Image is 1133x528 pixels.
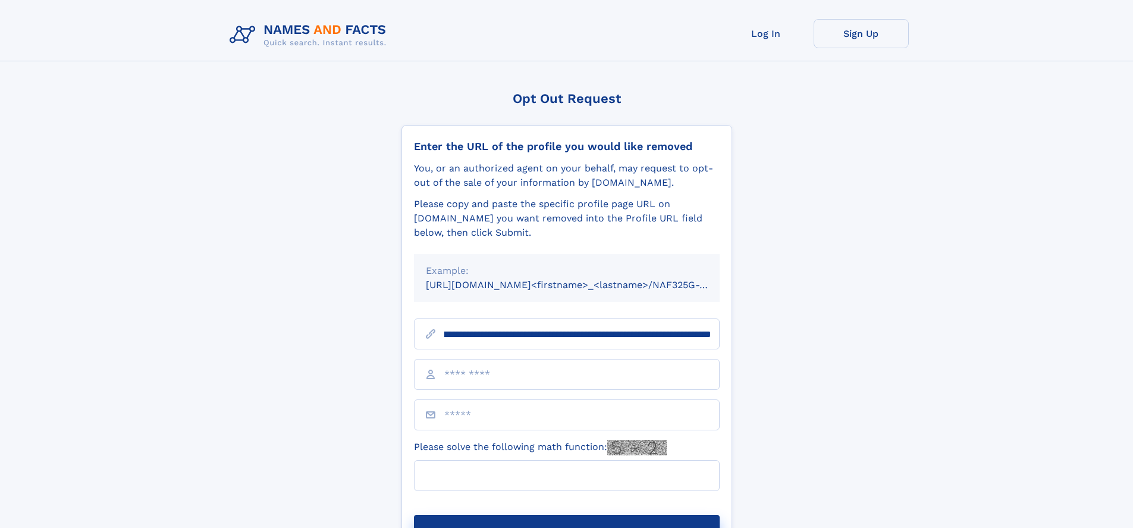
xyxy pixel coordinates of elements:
[414,440,667,455] label: Please solve the following math function:
[814,19,909,48] a: Sign Up
[414,197,720,240] div: Please copy and paste the specific profile page URL on [DOMAIN_NAME] you want removed into the Pr...
[225,19,396,51] img: Logo Names and Facts
[414,140,720,153] div: Enter the URL of the profile you would like removed
[426,264,708,278] div: Example:
[401,91,732,106] div: Opt Out Request
[414,161,720,190] div: You, or an authorized agent on your behalf, may request to opt-out of the sale of your informatio...
[718,19,814,48] a: Log In
[426,279,742,290] small: [URL][DOMAIN_NAME]<firstname>_<lastname>/NAF325G-xxxxxxxx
